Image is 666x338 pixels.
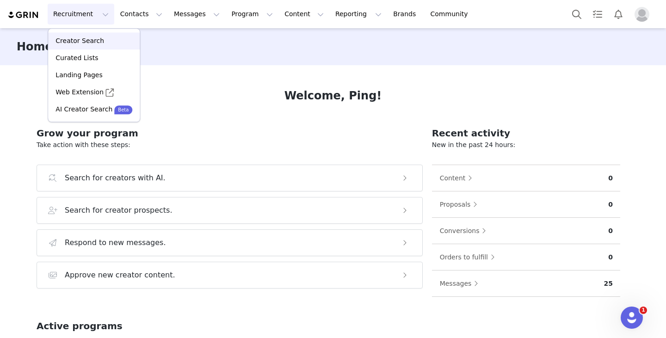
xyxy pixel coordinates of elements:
button: Conversions [439,223,491,238]
h3: Search for creators with AI. [65,172,166,184]
h1: Welcome, Ping! [284,87,382,104]
img: placeholder-profile.jpg [635,7,649,22]
img: grin logo [7,11,40,19]
p: Take action with these steps: [37,140,423,150]
h2: Active programs [37,319,123,333]
p: Creator Search [55,36,104,46]
p: 0 [608,252,613,262]
button: Search [567,4,587,25]
iframe: Intercom live chat [621,307,643,329]
p: Beta [118,106,129,113]
button: Approve new creator content. [37,262,423,289]
button: Orders to fulfill [439,250,499,264]
a: Community [425,4,478,25]
button: Search for creator prospects. [37,197,423,224]
p: 25 [604,279,613,289]
button: Content [439,171,477,185]
button: Program [226,4,278,25]
p: Landing Pages [55,70,102,80]
button: Notifications [608,4,629,25]
button: Messages [168,4,225,25]
p: 0 [608,200,613,209]
button: Proposals [439,197,482,212]
p: AI Creator Search [55,104,112,114]
button: Content [279,4,329,25]
span: 1 [640,307,647,314]
h3: Approve new creator content. [65,270,175,281]
p: Curated Lists [55,53,98,63]
h3: Search for creator prospects. [65,205,173,216]
button: Messages [439,276,483,291]
h2: Recent activity [432,126,620,140]
p: 0 [608,226,613,236]
button: Search for creators with AI. [37,165,423,191]
button: Reporting [330,4,387,25]
h2: Grow your program [37,126,423,140]
h3: Home [17,38,53,55]
p: 0 [608,173,613,183]
a: Brands [388,4,424,25]
p: New in the past 24 hours: [432,140,620,150]
button: Profile [629,7,659,22]
a: Tasks [587,4,608,25]
button: Contacts [115,4,168,25]
button: Respond to new messages. [37,229,423,256]
button: Recruitment [48,4,114,25]
p: Web Extension [55,87,104,97]
h3: Respond to new messages. [65,237,166,248]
